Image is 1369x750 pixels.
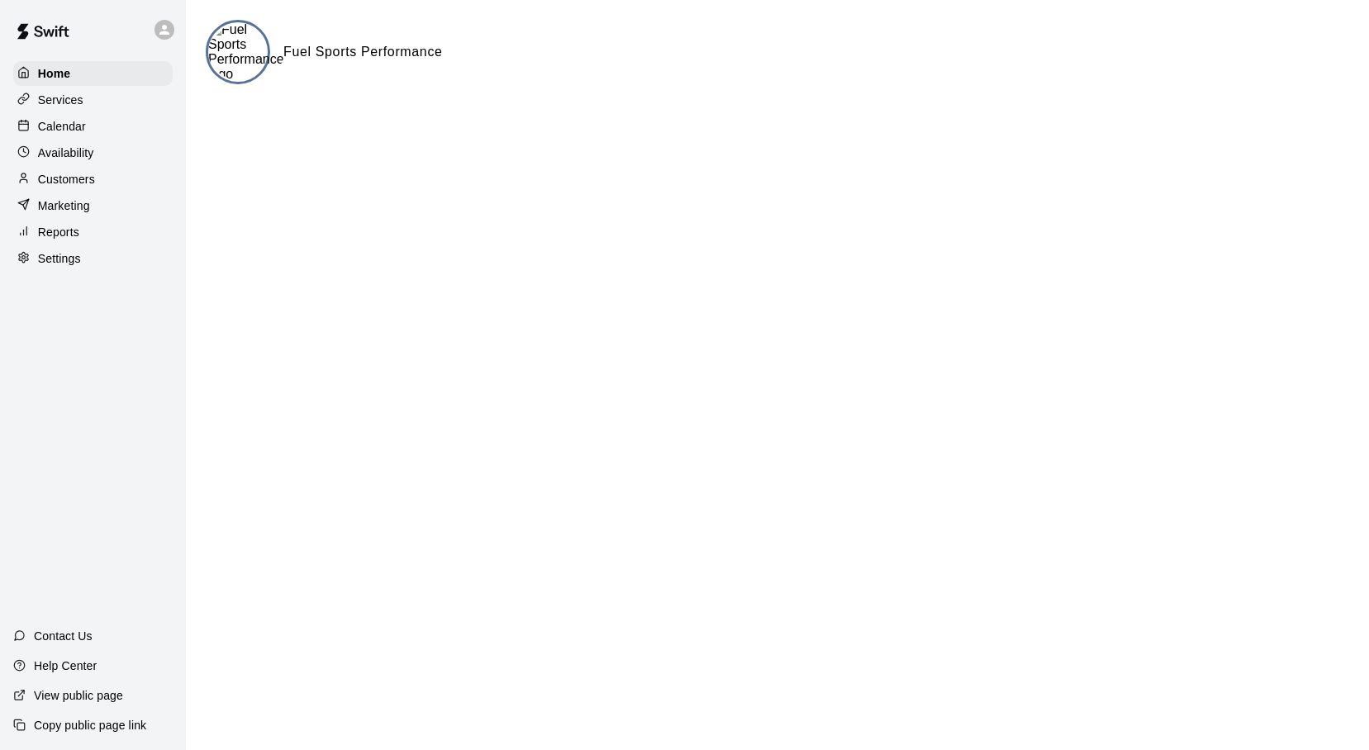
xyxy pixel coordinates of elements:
a: Services [13,88,173,112]
p: Customers [38,171,95,187]
p: Calendar [38,118,86,135]
p: Home [38,65,71,82]
a: Customers [13,167,173,192]
a: Settings [13,246,173,271]
p: Availability [38,145,94,161]
h6: Fuel Sports Performance [283,41,443,63]
a: Availability [13,140,173,165]
p: Marketing [38,197,90,214]
p: Help Center [34,657,97,674]
a: Marketing [13,193,173,218]
p: Services [38,92,83,108]
p: Contact Us [34,628,93,644]
p: Settings [38,250,81,267]
p: Reports [38,224,79,240]
img: Fuel Sports Performance logo [208,22,284,82]
p: Copy public page link [34,717,146,733]
a: Calendar [13,114,173,139]
a: Home [13,61,173,86]
a: Reports [13,220,173,244]
p: View public page [34,687,123,704]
